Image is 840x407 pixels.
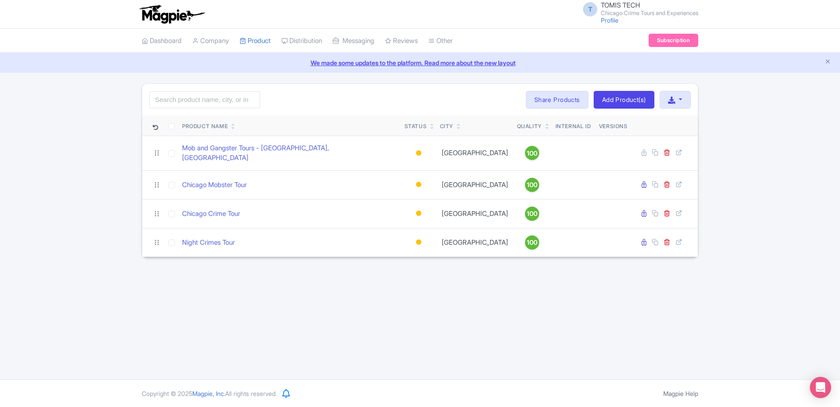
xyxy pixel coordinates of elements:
div: Copyright © 2025 All rights reserved. [136,389,282,398]
div: Product Name [182,122,228,130]
div: Building [414,236,423,249]
div: City [440,122,453,130]
div: Building [414,178,423,191]
a: Magpie Help [663,390,698,397]
td: [GEOGRAPHIC_DATA] [436,170,513,199]
small: Chicago Crime Tours and Experiences [601,10,698,16]
a: 100 [517,146,547,160]
span: 100 [527,238,537,247]
span: 100 [527,180,537,190]
a: Product [240,29,271,53]
a: 100 [517,207,547,221]
div: Open Intercom Messenger [810,377,831,398]
a: Profile [601,16,618,24]
td: [GEOGRAPHIC_DATA] [436,136,513,170]
span: TOMIS TECH [601,1,640,9]
a: Dashboard [142,29,182,53]
img: logo-ab69f6fb50320c5b225c76a69d11143b.png [137,4,206,24]
a: Reviews [385,29,418,53]
a: Mob and Gangster Tours - [GEOGRAPHIC_DATA], [GEOGRAPHIC_DATA] [182,143,397,163]
button: Close announcement [824,57,831,67]
div: Building [414,207,423,220]
td: [GEOGRAPHIC_DATA] [436,228,513,257]
a: 100 [517,235,547,250]
th: Versions [595,116,631,136]
a: T TOMIS TECH Chicago Crime Tours and Experiences [578,2,698,16]
a: We made some updates to the platform. Read more about the new layout [5,58,835,67]
div: Building [414,147,423,160]
a: Night Crimes Tour [182,238,235,248]
input: Search product name, city, or interal id [149,91,260,108]
a: Chicago Mobster Tour [182,180,247,190]
a: Company [192,29,229,53]
td: [GEOGRAPHIC_DATA] [436,199,513,228]
a: Chicago Crime Tour [182,209,240,219]
span: 100 [527,209,537,219]
th: Internal ID [551,116,595,136]
a: Messaging [333,29,374,53]
div: Status [404,122,427,130]
a: Distribution [281,29,322,53]
span: T [583,2,597,16]
a: Other [428,29,453,53]
span: 100 [527,149,537,158]
a: Add Product(s) [594,91,654,109]
span: Magpie, Inc. [192,390,225,397]
a: 100 [517,178,547,192]
a: Share Products [526,91,588,109]
div: Quality [517,122,542,130]
a: Subscription [649,34,698,47]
